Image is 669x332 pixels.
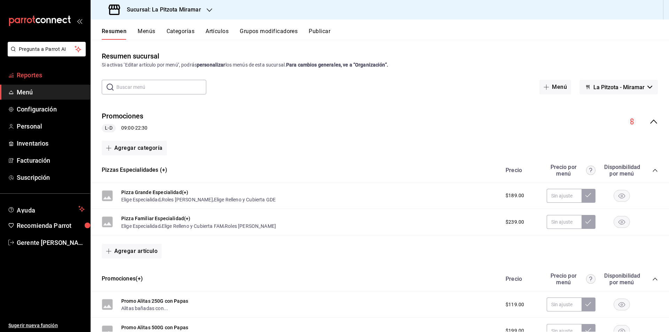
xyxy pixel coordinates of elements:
[121,222,276,229] div: , ,
[8,42,86,56] button: Pregunta a Parrot AI
[604,164,639,177] div: Disponibilidad por menú
[547,164,595,177] div: Precio por menú
[499,276,543,282] div: Precio
[17,87,85,97] span: Menú
[8,322,85,329] span: Sugerir nueva función
[116,80,206,94] input: Buscar menú
[102,124,115,132] span: L-D
[77,18,82,24] button: open_drawer_menu
[167,28,195,40] button: Categorías
[286,62,388,68] strong: Para cambios generales, ve a “Organización”.
[138,28,155,40] button: Menús
[206,28,229,40] button: Artículos
[225,223,276,230] button: Roles [PERSON_NAME]
[240,28,298,40] button: Grupos modificadores
[121,189,188,196] button: Pizza Grande Especialidad(+)
[102,28,669,40] div: navigation tabs
[604,272,639,286] div: Disponibilidad por menú
[197,62,225,68] strong: personalizar
[102,61,658,69] div: Si activas ‘Editar artículo por menú’, podrás los menús de esta sucursal.
[121,298,188,304] button: Promo Alitas 250G con Papas
[121,305,168,312] button: Alitas bañadas con...
[17,221,85,230] span: Recomienda Parrot
[17,238,85,247] span: Gerente [PERSON_NAME]
[162,196,213,203] button: Roles [PERSON_NAME]
[17,122,85,131] span: Personal
[17,156,85,165] span: Facturación
[91,106,669,138] div: collapse-menu-row
[579,80,658,94] button: La Pitzota - Miramar
[121,196,161,203] button: Elige Especialidad
[309,28,330,40] button: Publicar
[547,272,595,286] div: Precio por menú
[102,166,167,174] button: Pizzas Especialidades (+)
[506,301,524,308] span: $119.00
[17,105,85,114] span: Configuración
[652,168,658,173] button: collapse-category-row
[17,139,85,148] span: Inventarios
[5,51,86,58] a: Pregunta a Parrot AI
[102,28,126,40] button: Resumen
[506,218,524,226] span: $239.00
[121,196,276,203] div: , ,
[102,141,167,155] button: Agregar categoría
[121,6,201,14] h3: Sucursal: La Pitzota Miramar
[121,324,188,331] button: Promo Alitas 500G con Papas
[102,275,143,283] button: Promociones(+)
[121,215,191,222] button: Pizza Familiar Especialidad(+)
[547,298,582,311] input: Sin ajuste
[17,173,85,182] span: Suscripción
[102,111,143,121] button: Promociones
[19,46,75,53] span: Pregunta a Parrot AI
[214,196,276,203] button: Elige Relleno y Cubierta GDE
[593,84,645,91] span: La Pitzota - Miramar
[121,223,161,230] button: Elige Especialidad
[17,70,85,80] span: Reportes
[506,192,524,199] span: $189.00
[102,124,147,132] div: 09:00 - 22:30
[102,51,159,61] div: Resumen sucursal
[539,80,571,94] button: Menú
[547,215,582,229] input: Sin ajuste
[499,167,543,173] div: Precio
[102,244,162,258] button: Agregar artículo
[17,205,76,213] span: Ayuda
[162,223,224,230] button: Elige Relleno y Cubierta FAM
[652,276,658,282] button: collapse-category-row
[547,189,582,203] input: Sin ajuste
